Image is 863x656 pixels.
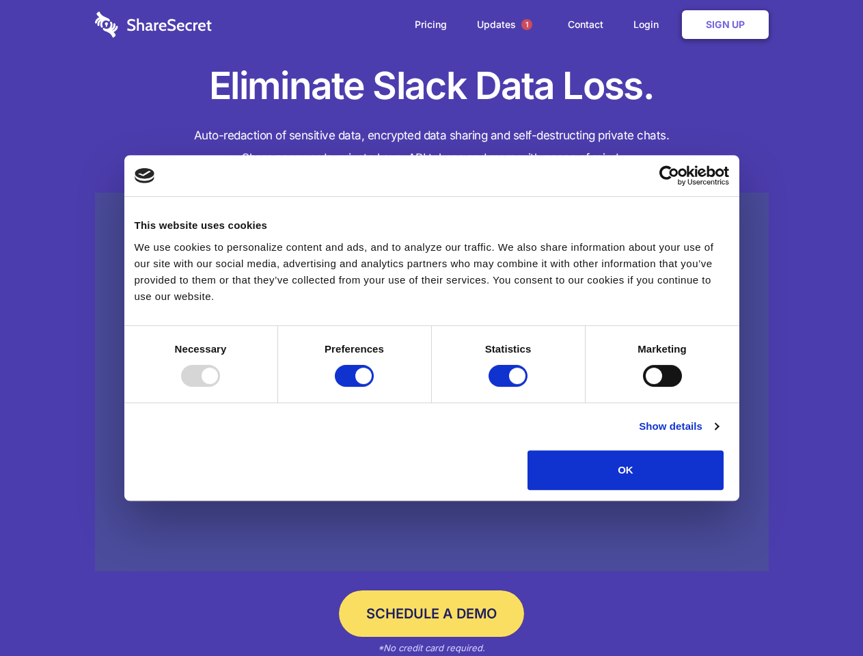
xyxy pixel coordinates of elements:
strong: Necessary [175,343,227,355]
a: Sign Up [682,10,769,39]
a: Schedule a Demo [339,590,524,637]
a: Contact [554,3,617,46]
div: We use cookies to personalize content and ads, and to analyze our traffic. We also share informat... [135,239,729,305]
a: Wistia video thumbnail [95,193,769,572]
strong: Preferences [325,343,384,355]
h4: Auto-redaction of sensitive data, encrypted data sharing and self-destructing private chats. Shar... [95,124,769,169]
img: logo-wordmark-white-trans-d4663122ce5f474addd5e946df7df03e33cb6a1c49d2221995e7729f52c070b2.svg [95,12,212,38]
em: *No credit card required. [378,642,485,653]
a: Show details [639,418,718,435]
h1: Eliminate Slack Data Loss. [95,61,769,111]
button: OK [528,450,724,490]
a: Usercentrics Cookiebot - opens in a new window [609,165,729,186]
span: 1 [521,19,532,30]
strong: Statistics [485,343,532,355]
a: Pricing [401,3,461,46]
a: Login [620,3,679,46]
img: logo [135,168,155,183]
div: This website uses cookies [135,217,729,234]
strong: Marketing [638,343,687,355]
